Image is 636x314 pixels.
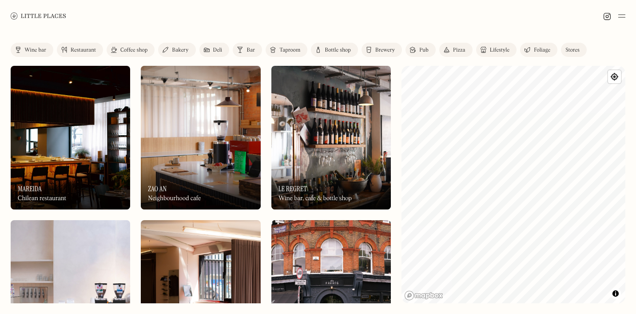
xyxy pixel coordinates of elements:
div: Coffee shop [120,48,147,53]
div: Pizza [453,48,465,53]
a: Lifestyle [476,43,517,57]
div: Bakery [172,48,188,53]
div: Bottle shop [325,48,351,53]
img: Le Regret [271,66,391,209]
a: Brewery [362,43,402,57]
a: Stores [561,43,587,57]
a: Restaurant [57,43,103,57]
a: MareidaMareidaMareidaChilean restaurant [11,66,130,209]
div: Lifestyle [490,48,509,53]
div: Bar [246,48,255,53]
div: Wine bar [24,48,46,53]
h3: Le Regret [278,185,307,193]
h3: Zao An [148,185,167,193]
button: Toggle attribution [610,288,621,299]
span: Toggle attribution [613,289,618,298]
div: Stores [565,48,580,53]
a: Taproom [266,43,307,57]
img: Mareida [11,66,130,209]
div: Restaurant [71,48,96,53]
a: Coffee shop [107,43,155,57]
div: Foliage [534,48,550,53]
h3: Mareida [18,185,42,193]
a: Bottle shop [311,43,358,57]
a: Deli [199,43,230,57]
a: Pub [405,43,436,57]
a: Mapbox homepage [404,290,443,301]
button: Find my location [608,70,621,83]
div: Brewery [375,48,395,53]
a: Le RegretLe RegretLe RegretWine bar, cafe & bottle shop [271,66,391,209]
div: Pub [419,48,429,53]
div: Wine bar, cafe & bottle shop [278,195,352,202]
div: Deli [213,48,223,53]
div: Chilean restaurant [18,195,66,202]
a: Zao AnZao AnZao AnNeighbourhood cafe [141,66,260,209]
a: Pizza [439,43,473,57]
img: Zao An [141,66,260,209]
a: Wine bar [11,43,53,57]
a: Bakery [158,43,195,57]
canvas: Map [401,66,625,303]
a: Foliage [520,43,557,57]
a: Bar [233,43,262,57]
div: Taproom [279,48,300,53]
div: Neighbourhood cafe [148,195,201,202]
